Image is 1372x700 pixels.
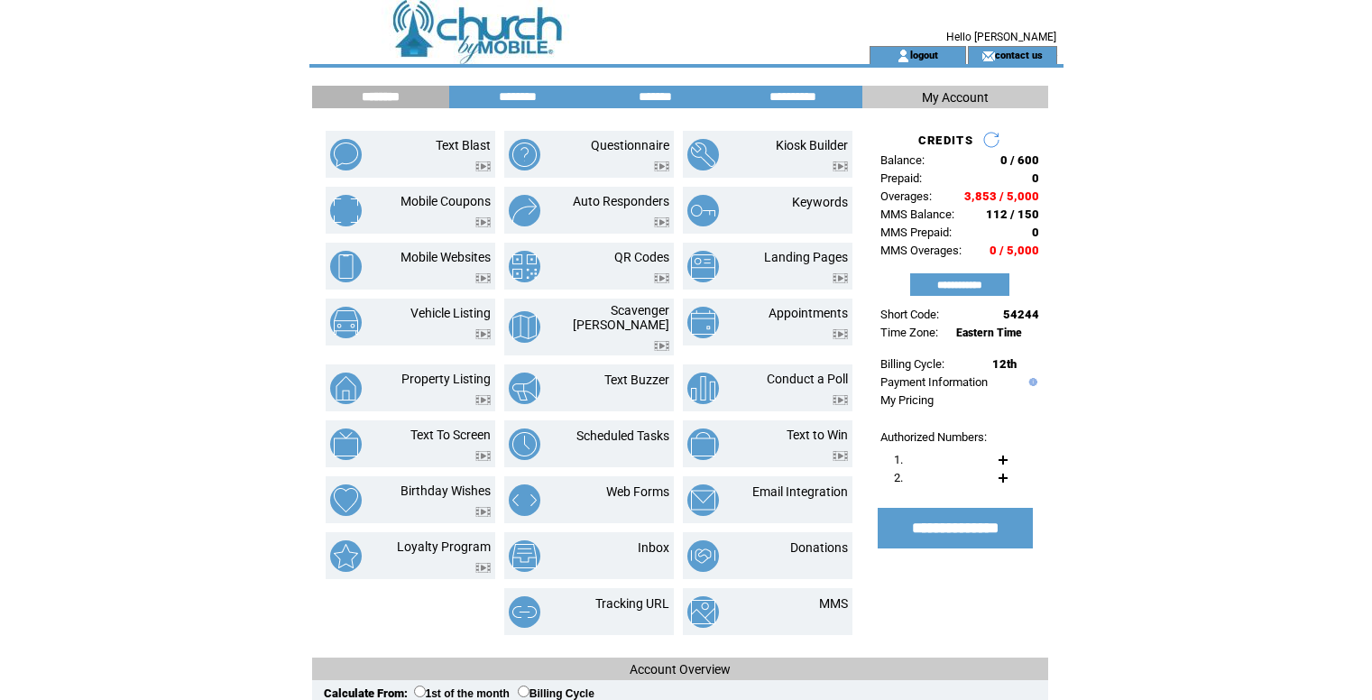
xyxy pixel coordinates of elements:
span: 0 [1032,226,1039,239]
a: Keywords [792,195,848,209]
span: 54244 [1003,308,1039,321]
img: video.png [475,395,491,405]
span: CREDITS [918,134,973,147]
span: Prepaid: [880,171,922,185]
img: video.png [475,217,491,227]
img: text-to-win.png [687,428,719,460]
a: Tracking URL [595,596,669,611]
img: property-listing.png [330,373,362,404]
img: video.png [654,341,669,351]
a: Text To Screen [410,428,491,442]
img: kiosk-builder.png [687,139,719,170]
img: contact_us_icon.gif [981,49,995,63]
img: text-buzzer.png [509,373,540,404]
img: mms.png [687,596,719,628]
input: Billing Cycle [518,686,529,697]
img: birthday-wishes.png [330,484,362,516]
img: scheduled-tasks.png [509,428,540,460]
span: Time Zone: [880,326,938,339]
label: 1st of the month [414,687,510,700]
img: text-to-screen.png [330,428,362,460]
a: Birthday Wishes [401,484,491,498]
a: contact us [995,49,1043,60]
img: email-integration.png [687,484,719,516]
a: Mobile Websites [401,250,491,264]
span: MMS Balance: [880,207,954,221]
img: video.png [475,451,491,461]
span: 112 / 150 [986,207,1039,221]
img: video.png [475,563,491,573]
a: QR Codes [614,250,669,264]
span: 1. [894,453,903,466]
img: inbox.png [509,540,540,572]
img: web-forms.png [509,484,540,516]
span: Account Overview [630,662,731,677]
img: questionnaire.png [509,139,540,170]
img: vehicle-listing.png [330,307,362,338]
img: loyalty-program.png [330,540,362,572]
img: video.png [475,329,491,339]
span: Authorized Numbers: [880,430,987,444]
a: MMS [819,596,848,611]
span: Calculate From: [324,686,408,700]
input: 1st of the month [414,686,426,697]
span: My Account [922,90,989,105]
a: Scheduled Tasks [576,428,669,443]
a: Property Listing [401,372,491,386]
a: Loyalty Program [397,539,491,554]
img: video.png [833,329,848,339]
span: Hello [PERSON_NAME] [946,31,1056,43]
img: mobile-websites.png [330,251,362,282]
a: Payment Information [880,375,988,389]
span: Overages: [880,189,932,203]
a: Kiosk Builder [776,138,848,152]
img: video.png [475,273,491,283]
a: Web Forms [606,484,669,499]
img: video.png [475,161,491,171]
span: Balance: [880,153,925,167]
a: Text to Win [787,428,848,442]
img: qr-codes.png [509,251,540,282]
span: MMS Overages: [880,244,962,257]
img: video.png [654,161,669,171]
a: My Pricing [880,393,934,407]
a: Conduct a Poll [767,372,848,386]
span: 12th [992,357,1017,371]
a: Inbox [638,540,669,555]
a: Text Buzzer [604,373,669,387]
img: video.png [654,217,669,227]
span: 3,853 / 5,000 [964,189,1039,203]
a: Auto Responders [573,194,669,208]
img: donations.png [687,540,719,572]
img: tracking-url.png [509,596,540,628]
label: Billing Cycle [518,687,594,700]
span: Billing Cycle: [880,357,944,371]
a: Questionnaire [591,138,669,152]
img: video.png [833,161,848,171]
img: keywords.png [687,195,719,226]
img: video.png [475,507,491,517]
a: Appointments [769,306,848,320]
span: 0 / 600 [1000,153,1039,167]
img: mobile-coupons.png [330,195,362,226]
a: logout [910,49,938,60]
img: auto-responders.png [509,195,540,226]
img: video.png [833,451,848,461]
span: MMS Prepaid: [880,226,952,239]
img: appointments.png [687,307,719,338]
img: scavenger-hunt.png [509,311,540,343]
a: Text Blast [436,138,491,152]
img: video.png [654,273,669,283]
img: video.png [833,395,848,405]
a: Donations [790,540,848,555]
img: landing-pages.png [687,251,719,282]
span: 0 / 5,000 [990,244,1039,257]
span: 2. [894,471,903,484]
span: Eastern Time [956,327,1022,339]
img: text-blast.png [330,139,362,170]
img: account_icon.gif [897,49,910,63]
img: help.gif [1025,378,1037,386]
img: conduct-a-poll.png [687,373,719,404]
a: Mobile Coupons [401,194,491,208]
a: Vehicle Listing [410,306,491,320]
